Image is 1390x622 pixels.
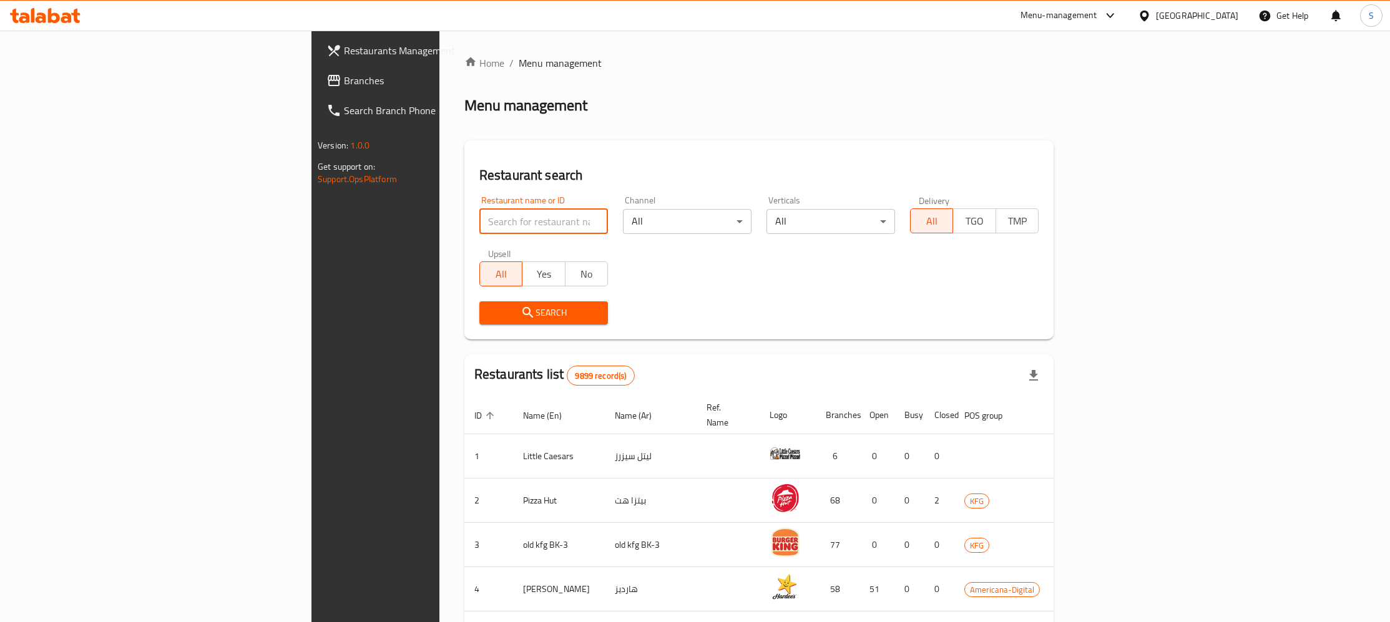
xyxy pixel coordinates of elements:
span: Name (Ar) [615,408,668,423]
nav: breadcrumb [464,56,1054,70]
a: Search Branch Phone [316,95,544,125]
span: 9899 record(s) [567,370,634,382]
td: 0 [859,479,894,523]
span: Branches [344,73,534,88]
td: old kfg BK-3 [605,523,697,567]
th: Logo [760,396,816,434]
a: Branches [316,66,544,95]
td: 2 [924,479,954,523]
span: ID [474,408,498,423]
span: All [916,212,948,230]
span: Search [489,305,598,321]
button: All [479,261,522,286]
button: TGO [952,208,996,233]
td: 0 [859,434,894,479]
td: Pizza Hut [513,479,605,523]
button: Search [479,301,608,324]
td: بيتزا هت [605,479,697,523]
div: Export file [1019,361,1049,391]
span: Search Branch Phone [344,103,534,118]
td: Little Caesars [513,434,605,479]
span: Menu management [519,56,602,70]
button: Yes [522,261,565,286]
a: Support.OpsPlatform [318,171,397,187]
td: 0 [924,523,954,567]
span: Restaurants Management [344,43,534,58]
span: Get support on: [318,158,375,175]
img: Pizza Hut [770,482,801,513]
span: Americana-Digital [965,583,1039,597]
td: 0 [859,523,894,567]
td: هارديز [605,567,697,611]
div: All [766,209,895,234]
td: 0 [894,523,924,567]
div: Total records count [567,366,634,386]
div: All [623,209,751,234]
span: S [1369,9,1374,22]
a: Restaurants Management [316,36,544,66]
button: TMP [996,208,1039,233]
span: POS group [964,408,1019,423]
img: Little Caesars [770,438,801,469]
td: old kfg BK-3 [513,523,605,567]
td: 77 [816,523,859,567]
td: ليتل سيزرز [605,434,697,479]
button: All [910,208,953,233]
span: Yes [527,265,560,283]
span: TMP [1001,212,1034,230]
label: Delivery [919,196,950,205]
input: Search for restaurant name or ID.. [479,209,608,234]
td: [PERSON_NAME] [513,567,605,611]
h2: Restaurants list [474,365,635,386]
td: 0 [924,567,954,611]
h2: Menu management [464,95,587,115]
th: Open [859,396,894,434]
span: KFG [965,494,989,508]
img: old kfg BK-3 [770,527,801,558]
span: KFG [965,538,989,553]
span: Version: [318,137,348,153]
td: 0 [894,434,924,479]
th: Busy [894,396,924,434]
th: Branches [816,396,859,434]
td: 58 [816,567,859,611]
div: Menu-management [1020,8,1097,23]
td: 6 [816,434,859,479]
td: 51 [859,567,894,611]
span: Name (En) [523,408,578,423]
label: Upsell [488,249,511,258]
td: 0 [924,434,954,479]
span: No [570,265,603,283]
h2: Restaurant search [479,166,1039,185]
div: [GEOGRAPHIC_DATA] [1156,9,1238,22]
td: 0 [894,479,924,523]
span: All [485,265,517,283]
span: Ref. Name [707,400,745,430]
img: Hardee's [770,571,801,602]
span: TGO [958,212,991,230]
button: No [565,261,608,286]
th: Closed [924,396,954,434]
td: 68 [816,479,859,523]
td: 0 [894,567,924,611]
span: 1.0.0 [350,137,370,153]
